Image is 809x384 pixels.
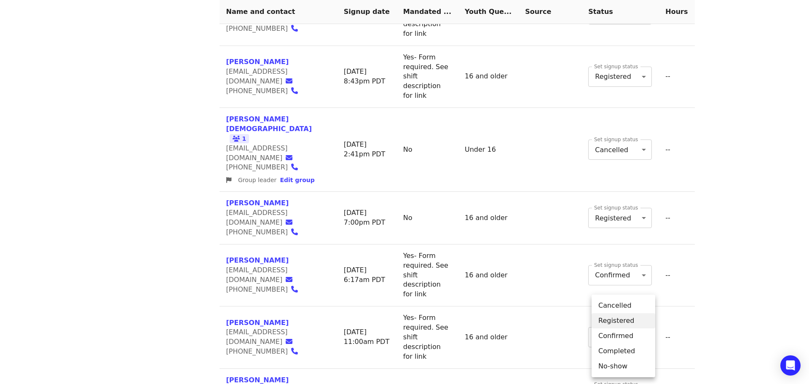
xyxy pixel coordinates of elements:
[592,313,655,328] li: Registered
[592,344,655,359] li: Completed
[592,359,655,374] li: No-show
[780,355,801,376] div: Open Intercom Messenger
[592,298,655,313] li: Cancelled
[592,328,655,344] li: Confirmed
